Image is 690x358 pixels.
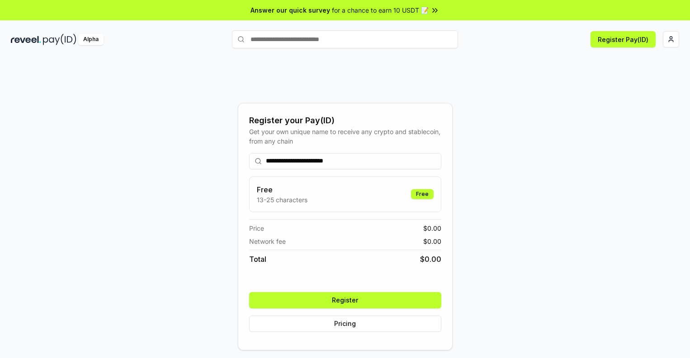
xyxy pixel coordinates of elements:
[249,237,286,246] span: Network fee
[43,34,76,45] img: pay_id
[78,34,104,45] div: Alpha
[420,254,441,265] span: $ 0.00
[411,189,434,199] div: Free
[249,127,441,146] div: Get your own unique name to receive any crypto and stablecoin, from any chain
[11,34,41,45] img: reveel_dark
[249,316,441,332] button: Pricing
[332,5,429,15] span: for a chance to earn 10 USDT 📝
[249,114,441,127] div: Register your Pay(ID)
[249,223,264,233] span: Price
[257,195,307,205] p: 13-25 characters
[249,254,266,265] span: Total
[423,223,441,233] span: $ 0.00
[257,184,307,195] h3: Free
[423,237,441,246] span: $ 0.00
[591,31,656,47] button: Register Pay(ID)
[249,292,441,308] button: Register
[250,5,330,15] span: Answer our quick survey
